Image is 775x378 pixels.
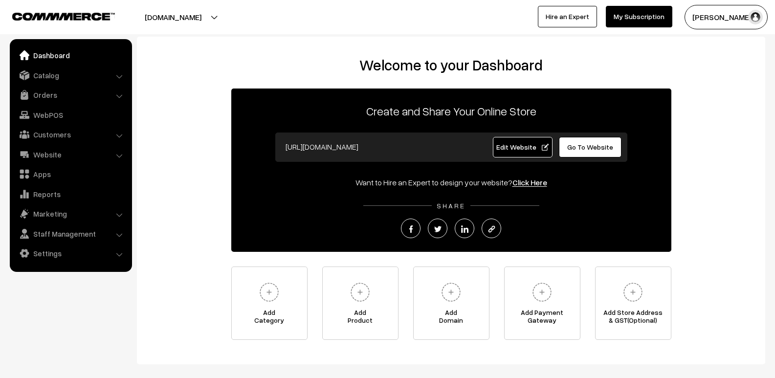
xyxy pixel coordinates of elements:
[620,279,646,306] img: plus.svg
[12,126,129,143] a: Customers
[12,185,129,203] a: Reports
[12,10,98,22] a: COMMMERCE
[12,205,129,222] a: Marketing
[505,309,580,328] span: Add Payment Gateway
[12,106,129,124] a: WebPOS
[748,10,763,24] img: user
[347,279,374,306] img: plus.svg
[432,201,470,210] span: SHARE
[12,13,115,20] img: COMMMERCE
[231,102,671,120] p: Create and Share Your Online Store
[596,309,671,328] span: Add Store Address & GST(Optional)
[559,137,622,157] a: Go To Website
[12,225,129,243] a: Staff Management
[147,56,755,74] h2: Welcome to your Dashboard
[12,46,129,64] a: Dashboard
[493,137,553,157] a: Edit Website
[567,143,613,151] span: Go To Website
[606,6,672,27] a: My Subscription
[12,146,129,163] a: Website
[231,267,308,340] a: AddCategory
[529,279,555,306] img: plus.svg
[504,267,580,340] a: Add PaymentGateway
[595,267,671,340] a: Add Store Address& GST(Optional)
[256,279,283,306] img: plus.svg
[438,279,465,306] img: plus.svg
[12,245,129,262] a: Settings
[111,5,236,29] button: [DOMAIN_NAME]
[685,5,768,29] button: [PERSON_NAME]…
[496,143,549,151] span: Edit Website
[12,86,129,104] a: Orders
[512,178,547,187] a: Click Here
[538,6,597,27] a: Hire an Expert
[12,67,129,84] a: Catalog
[414,309,489,328] span: Add Domain
[322,267,399,340] a: AddProduct
[323,309,398,328] span: Add Product
[232,309,307,328] span: Add Category
[231,177,671,188] div: Want to Hire an Expert to design your website?
[12,165,129,183] a: Apps
[413,267,489,340] a: AddDomain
